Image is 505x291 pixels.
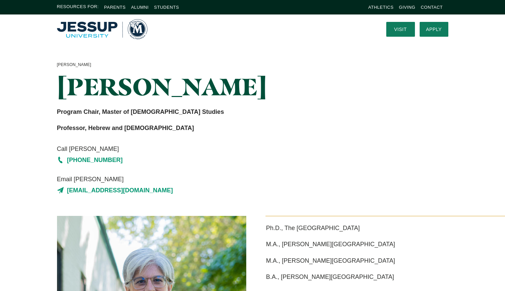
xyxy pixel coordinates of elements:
[399,5,416,10] a: Giving
[104,5,126,10] a: Parents
[57,74,314,100] h1: [PERSON_NAME]
[266,271,448,282] p: B.A., [PERSON_NAME][GEOGRAPHIC_DATA]
[266,239,448,250] p: M.A., [PERSON_NAME][GEOGRAPHIC_DATA]
[57,185,314,196] a: [EMAIL_ADDRESS][DOMAIN_NAME]
[131,5,148,10] a: Alumni
[57,125,194,131] strong: Professor, Hebrew and [DEMOGRAPHIC_DATA]
[57,61,91,69] a: [PERSON_NAME]
[421,5,443,10] a: Contact
[57,143,314,154] span: Call [PERSON_NAME]
[57,108,224,115] strong: Program Chair, Master of [DEMOGRAPHIC_DATA] Studies
[57,155,314,165] a: [PHONE_NUMBER]
[266,255,448,266] p: M.A., [PERSON_NAME][GEOGRAPHIC_DATA]
[57,3,99,11] span: Resources For:
[266,223,448,233] p: Ph.D., The [GEOGRAPHIC_DATA]
[386,22,415,37] a: Visit
[57,19,147,39] a: Home
[368,5,394,10] a: Athletics
[420,22,448,37] a: Apply
[154,5,179,10] a: Students
[57,19,147,39] img: Multnomah University Logo
[57,174,314,185] span: Email [PERSON_NAME]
